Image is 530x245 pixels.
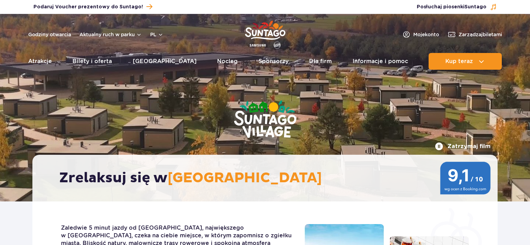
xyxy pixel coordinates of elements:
span: Zarządzaj biletami [459,31,502,38]
button: Aktualny ruch w parku [79,32,142,37]
a: Nocleg [217,53,238,70]
a: Godziny otwarcia [28,31,71,38]
a: [GEOGRAPHIC_DATA] [133,53,197,70]
span: [GEOGRAPHIC_DATA] [168,169,322,187]
span: Posłuchaj piosenki [417,3,486,10]
span: Moje konto [413,31,439,38]
a: Zarządzajbiletami [447,30,502,39]
a: Atrakcje [28,53,52,70]
a: Bilety i oferta [72,53,112,70]
h2: Zrelaksuj się w [59,169,478,187]
a: Informacje i pomoc [353,53,408,70]
a: Park of Poland [245,17,285,49]
button: Posłuchaj piosenkiSuntago [417,3,497,10]
img: 9,1/10 wg ocen z Booking.com [440,162,491,194]
a: Sponsorzy [259,53,289,70]
span: Suntago [464,5,486,9]
a: Podaruj Voucher prezentowy do Suntago! [33,2,152,12]
button: Zatrzymaj film [435,142,491,151]
button: pl [150,31,163,38]
span: Podaruj Voucher prezentowy do Suntago! [33,3,143,10]
img: Suntago Village [206,73,324,167]
button: Kup teraz [429,53,502,70]
a: Mojekonto [402,30,439,39]
a: Dla firm [309,53,332,70]
span: Kup teraz [445,58,473,64]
